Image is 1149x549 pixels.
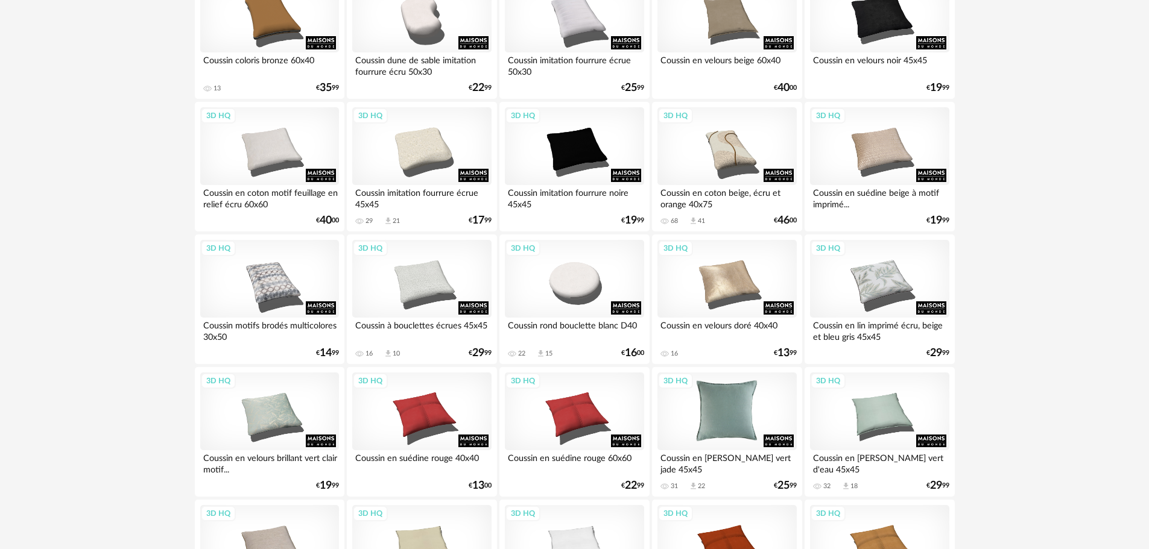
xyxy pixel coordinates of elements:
div: Coussin en lin imprimé écru, beige et bleu gris 45x45 [810,318,949,342]
div: € 99 [316,84,339,92]
span: 35 [320,84,332,92]
span: 40 [320,216,332,225]
span: 29 [930,482,942,490]
div: Coussin en velours noir 45x45 [810,52,949,77]
div: € 99 [926,482,949,490]
div: Coussin dune de sable imitation fourrure écru 50x30 [352,52,491,77]
span: Download icon [536,349,545,358]
div: 29 [366,217,373,225]
a: 3D HQ Coussin en suédine rouge 40x40 €1300 [347,367,496,497]
div: Coussin en suédine rouge 40x40 [352,450,491,474]
div: 3D HQ [505,240,540,256]
div: 31 [671,482,678,491]
div: € 99 [774,482,797,490]
div: 3D HQ [201,108,236,124]
span: 19 [625,216,637,225]
div: 3D HQ [811,373,846,389]
div: € 99 [926,216,949,225]
div: Coussin imitation fourrure noire 45x45 [505,185,644,209]
div: € 99 [469,216,492,225]
span: 29 [472,349,484,357]
span: 46 [777,216,790,225]
span: 17 [472,216,484,225]
div: € 99 [926,349,949,357]
a: 3D HQ Coussin en lin imprimé écru, beige et bleu gris 45x45 €2999 [805,234,954,365]
div: € 99 [621,84,644,92]
span: 16 [625,349,637,357]
a: 3D HQ Coussin imitation fourrure noire 45x45 €1999 [499,102,649,232]
a: 3D HQ Coussin imitation fourrure écrue 45x45 29 Download icon 21 €1799 [347,102,496,232]
div: 10 [393,350,400,358]
div: Coussin coloris bronze 60x40 [200,52,339,77]
div: 22 [698,482,705,491]
div: 3D HQ [658,506,693,521]
span: 19 [320,482,332,490]
div: 68 [671,217,678,225]
a: 3D HQ Coussin en coton motif feuillage en relief écru 60x60 €4000 [195,102,344,232]
div: Coussin en velours doré 40x40 [657,318,796,342]
div: 3D HQ [811,108,846,124]
span: 25 [625,84,637,92]
span: 19 [930,84,942,92]
div: € 00 [774,216,797,225]
span: Download icon [384,216,393,225]
div: Coussin en velours brillant vert clair motif... [200,450,339,474]
span: 25 [777,482,790,490]
div: 16 [671,350,678,358]
a: 3D HQ Coussin en [PERSON_NAME] vert d'eau 45x45 32 Download icon 18 €2999 [805,367,954,497]
a: 3D HQ Coussin en velours doré 40x40 16 €1399 [652,234,802,365]
div: 3D HQ [658,108,693,124]
div: Coussin en [PERSON_NAME] vert jade 45x45 [657,450,796,474]
div: Coussin motifs brodés multicolores 30x50 [200,318,339,342]
div: Coussin à bouclettes écrues 45x45 [352,318,491,342]
div: € 99 [469,84,492,92]
div: 3D HQ [353,373,388,389]
span: 29 [930,349,942,357]
span: 22 [472,84,484,92]
div: 21 [393,217,400,225]
div: € 99 [316,349,339,357]
div: 15 [545,350,552,358]
span: 19 [930,216,942,225]
div: € 00 [621,349,644,357]
div: € 00 [469,482,492,490]
div: 3D HQ [201,506,236,521]
div: 3D HQ [353,506,388,521]
span: Download icon [841,482,850,491]
a: 3D HQ Coussin en suédine rouge 60x60 €2299 [499,367,649,497]
div: € 99 [316,482,339,490]
span: Download icon [384,349,393,358]
div: 3D HQ [201,240,236,256]
div: € 99 [621,482,644,490]
div: Coussin en velours beige 60x40 [657,52,796,77]
a: 3D HQ Coussin rond bouclette blanc D40 22 Download icon 15 €1600 [499,234,649,365]
div: 3D HQ [505,108,540,124]
div: Coussin en suédine beige à motif imprimé... [810,185,949,209]
span: Download icon [689,216,698,225]
div: 3D HQ [811,240,846,256]
div: € 00 [774,84,797,92]
div: Coussin en coton motif feuillage en relief écru 60x60 [200,185,339,209]
span: 40 [777,84,790,92]
a: 3D HQ Coussin en velours brillant vert clair motif... €1999 [195,367,344,497]
a: 3D HQ Coussin en coton beige, écru et orange 40x75 68 Download icon 41 €4600 [652,102,802,232]
div: 3D HQ [353,240,388,256]
a: 3D HQ Coussin à bouclettes écrues 45x45 16 Download icon 10 €2999 [347,234,496,365]
div: 3D HQ [811,506,846,521]
div: 3D HQ [658,240,693,256]
div: 3D HQ [505,373,540,389]
span: 22 [625,482,637,490]
a: 3D HQ Coussin en suédine beige à motif imprimé... €1999 [805,102,954,232]
div: Coussin rond bouclette blanc D40 [505,318,644,342]
span: 13 [777,349,790,357]
div: € 00 [316,216,339,225]
div: 41 [698,217,705,225]
div: 3D HQ [201,373,236,389]
div: € 99 [469,349,492,357]
div: 3D HQ [353,108,388,124]
span: 13 [472,482,484,490]
div: 3D HQ [505,506,540,521]
div: 22 [518,350,525,358]
div: Coussin imitation fourrure écrue 45x45 [352,185,491,209]
span: Download icon [689,482,698,491]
